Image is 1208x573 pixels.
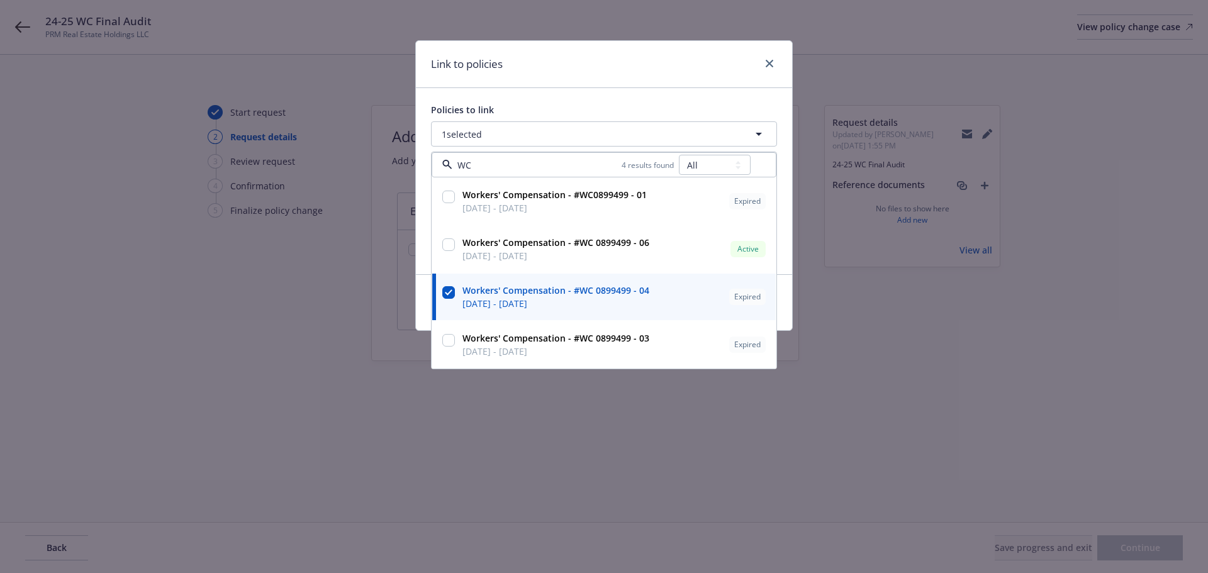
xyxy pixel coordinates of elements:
[622,160,674,170] span: 4 results found
[462,249,649,262] span: [DATE] - [DATE]
[762,56,777,71] a: close
[431,104,494,116] span: Policies to link
[462,284,649,296] strong: Workers' Compensation - #WC 0899499 - 04
[462,297,649,310] span: [DATE] - [DATE]
[462,236,649,248] strong: Workers' Compensation - #WC 0899499 - 06
[734,196,761,207] span: Expired
[734,339,761,350] span: Expired
[462,345,649,358] span: [DATE] - [DATE]
[452,159,622,172] input: Filter by keyword
[734,291,761,303] span: Expired
[462,189,647,201] strong: Workers' Compensation - #WC0899499 - 01
[431,56,503,72] h1: Link to policies
[431,121,777,147] button: 1selected
[442,128,482,141] span: 1 selected
[462,332,649,344] strong: Workers' Compensation - #WC 0899499 - 03
[462,201,647,214] span: [DATE] - [DATE]
[735,243,761,255] span: Active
